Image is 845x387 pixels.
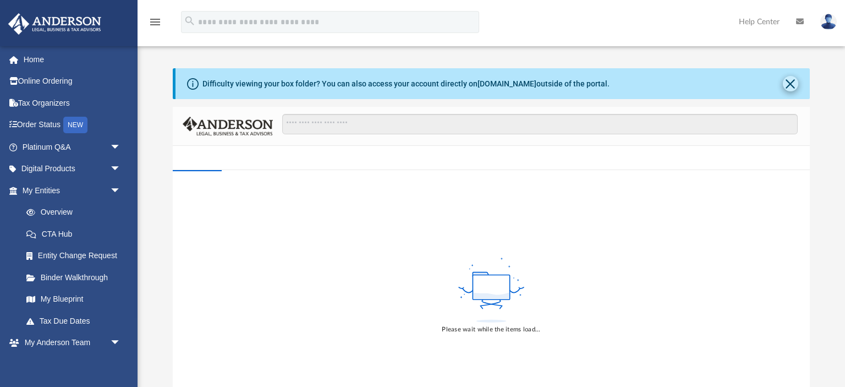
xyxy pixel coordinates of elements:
[63,117,87,133] div: NEW
[8,136,138,158] a: Platinum Q&Aarrow_drop_down
[8,70,138,92] a: Online Ordering
[15,288,132,310] a: My Blueprint
[149,15,162,29] i: menu
[820,14,837,30] img: User Pic
[8,179,138,201] a: My Entitiesarrow_drop_down
[8,114,138,137] a: Order StatusNEW
[15,245,138,267] a: Entity Change Request
[15,223,138,245] a: CTA Hub
[282,114,798,135] input: Search files and folders
[15,310,138,332] a: Tax Due Dates
[110,179,132,202] span: arrow_drop_down
[8,158,138,180] a: Digital Productsarrow_drop_down
[149,21,162,29] a: menu
[110,332,132,355] span: arrow_drop_down
[110,136,132,159] span: arrow_drop_down
[184,15,196,27] i: search
[8,92,138,114] a: Tax Organizers
[8,332,132,354] a: My Anderson Teamarrow_drop_down
[783,76,798,91] button: Close
[15,266,138,288] a: Binder Walkthrough
[202,78,610,90] div: Difficulty viewing your box folder? You can also access your account directly on outside of the p...
[5,13,105,35] img: Anderson Advisors Platinum Portal
[442,325,540,335] div: Please wait while the items load...
[8,48,138,70] a: Home
[110,158,132,181] span: arrow_drop_down
[478,79,536,88] a: [DOMAIN_NAME]
[15,201,138,224] a: Overview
